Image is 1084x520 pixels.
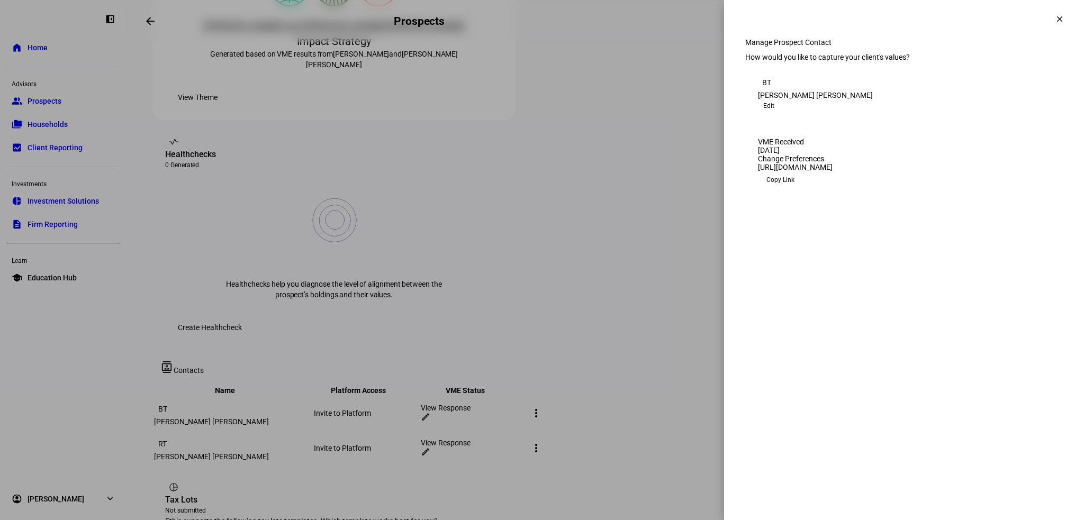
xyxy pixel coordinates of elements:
div: Manage Prospect Contact [745,38,1063,47]
span: Edit [763,99,774,112]
div: [DATE] [758,146,1050,154]
button: Edit [758,99,780,112]
button: Copy Link [758,171,803,188]
div: Change Preferences [758,154,1050,163]
div: [URL][DOMAIN_NAME] [758,163,1050,171]
div: How would you like to capture your client's values? [745,53,1063,61]
div: VME Received [758,138,1050,146]
span: Copy Link [766,171,794,188]
mat-icon: clear [1055,14,1064,24]
div: [PERSON_NAME] [PERSON_NAME] [758,91,1050,99]
div: BT [758,74,775,91]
